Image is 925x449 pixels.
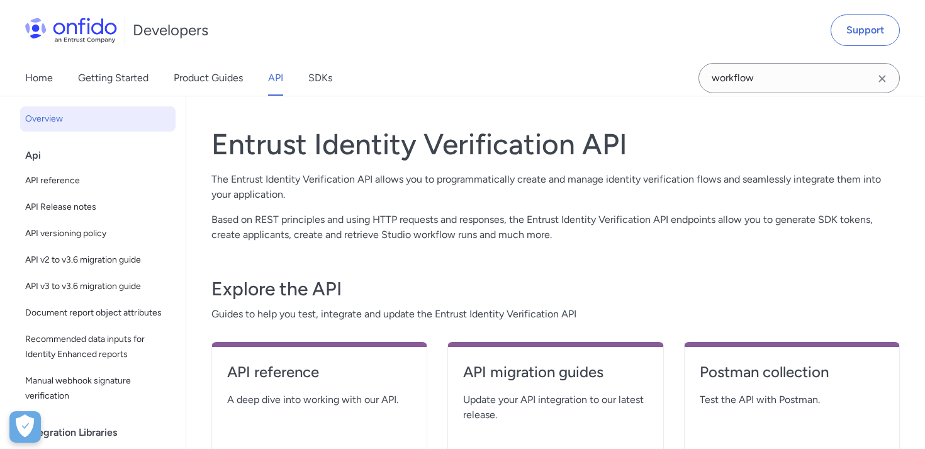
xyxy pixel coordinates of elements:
[25,111,171,127] span: Overview
[20,168,176,193] a: API reference
[20,195,176,220] a: API Release notes
[25,420,181,445] div: Integration Libraries
[268,60,283,96] a: API
[25,332,171,362] span: Recommended data inputs for Identity Enhanced reports
[463,392,647,423] span: Update your API integration to our latest release.
[9,411,41,443] button: Open Preferences
[875,71,890,86] svg: Clear search field button
[20,327,176,367] a: Recommended data inputs for Identity Enhanced reports
[463,362,647,382] h4: API migration guides
[211,307,900,322] span: Guides to help you test, integrate and update the Entrust Identity Verification API
[78,60,149,96] a: Getting Started
[463,362,647,392] a: API migration guides
[25,60,53,96] a: Home
[20,106,176,132] a: Overview
[25,373,171,404] span: Manual webhook signature verification
[308,60,332,96] a: SDKs
[25,305,171,321] span: Document report object attributes
[25,279,171,294] span: API v3 to v3.6 migration guide
[227,362,412,382] h4: API reference
[211,127,900,162] h1: Entrust Identity Verification API
[20,247,176,273] a: API v2 to v3.6 migration guide
[698,63,900,93] input: Onfido search input field
[25,18,117,43] img: Onfido Logo
[700,362,884,382] h4: Postman collection
[831,14,900,46] a: Support
[174,60,243,96] a: Product Guides
[227,362,412,392] a: API reference
[25,253,171,268] span: API v2 to v3.6 migration guide
[211,172,900,202] p: The Entrust Identity Verification API allows you to programmatically create and manage identity v...
[20,368,176,409] a: Manual webhook signature verification
[227,392,412,407] span: A deep dive into working with our API.
[211,212,900,242] p: Based on REST principles and using HTTP requests and responses, the Entrust Identity Verification...
[20,300,176,326] a: Document report object attributes
[25,200,171,215] span: API Release notes
[9,411,41,443] div: Cookie Preferences
[700,392,884,407] span: Test the API with Postman.
[700,362,884,392] a: Postman collection
[133,20,208,40] h1: Developers
[25,143,181,168] div: Api
[211,276,900,302] h3: Explore the API
[25,226,171,241] span: API versioning policy
[25,173,171,188] span: API reference
[20,274,176,299] a: API v3 to v3.6 migration guide
[20,221,176,246] a: API versioning policy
